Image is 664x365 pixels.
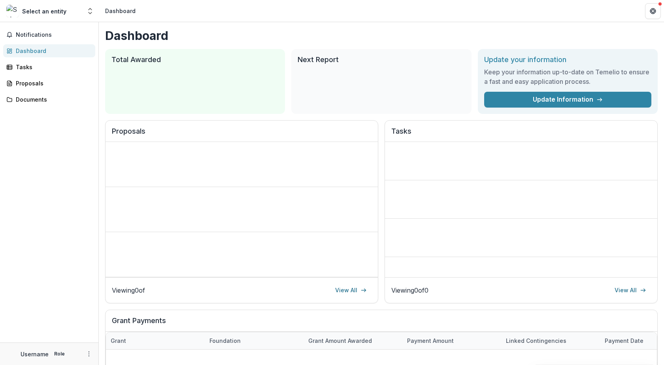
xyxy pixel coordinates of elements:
[645,3,661,19] button: Get Help
[52,350,67,357] p: Role
[16,32,92,38] span: Notifications
[84,349,94,359] button: More
[391,127,651,142] h2: Tasks
[112,286,145,295] p: Viewing 0 of
[16,63,89,71] div: Tasks
[484,67,651,86] h3: Keep your information up-to-date on Temelio to ensure a fast and easy application process.
[330,284,372,297] a: View All
[484,55,651,64] h2: Update your information
[102,5,139,17] nav: breadcrumb
[3,28,95,41] button: Notifications
[112,316,651,331] h2: Grant Payments
[484,92,651,108] a: Update Information
[3,77,95,90] a: Proposals
[16,47,89,55] div: Dashboard
[298,55,465,64] h2: Next Report
[391,286,428,295] p: Viewing 0 of 0
[16,79,89,87] div: Proposals
[85,3,96,19] button: Open entity switcher
[3,93,95,106] a: Documents
[105,28,658,43] h1: Dashboard
[16,95,89,104] div: Documents
[112,127,372,142] h2: Proposals
[3,44,95,57] a: Dashboard
[111,55,279,64] h2: Total Awarded
[21,350,49,358] p: Username
[105,7,136,15] div: Dashboard
[610,284,651,297] a: View All
[22,7,66,15] div: Select an entity
[6,5,19,17] img: Select an entity
[3,61,95,74] a: Tasks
